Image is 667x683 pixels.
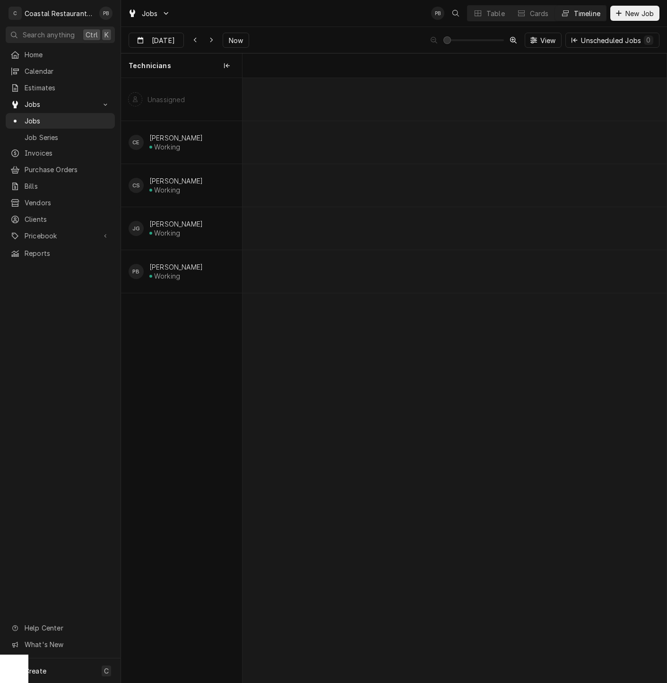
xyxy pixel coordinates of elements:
[25,99,96,109] span: Jobs
[25,83,110,93] span: Estimates
[129,178,144,193] div: CS
[129,33,184,48] button: [DATE]
[6,47,115,62] a: Home
[538,35,558,45] span: View
[25,667,46,675] span: Create
[142,9,158,18] span: Jobs
[25,181,110,191] span: Bills
[129,264,144,279] div: Phill Blush's Avatar
[448,6,463,21] button: Open search
[6,178,115,194] a: Bills
[25,165,110,175] span: Purchase Orders
[25,148,110,158] span: Invoices
[104,666,109,676] span: C
[147,96,185,104] div: Unassigned
[6,26,115,43] button: Search anythingCtrlK
[227,35,245,45] span: Now
[149,177,203,185] div: [PERSON_NAME]
[121,78,242,683] div: left
[6,228,115,244] a: Go to Pricebook
[149,263,203,271] div: [PERSON_NAME]
[149,220,203,228] div: [PERSON_NAME]
[6,96,115,112] a: Go to Jobs
[6,211,115,227] a: Clients
[23,30,75,40] span: Search anything
[25,116,110,126] span: Jobs
[25,50,110,60] span: Home
[431,7,444,20] div: PB
[6,245,115,261] a: Reports
[6,113,115,129] a: Jobs
[25,639,109,649] span: What's New
[565,33,659,48] button: Unscheduled Jobs0
[99,7,113,20] div: Phill Blush's Avatar
[25,248,110,258] span: Reports
[25,198,110,208] span: Vendors
[129,135,144,150] div: CE
[6,637,115,652] a: Go to What's New
[154,229,180,237] div: Working
[154,186,180,194] div: Working
[581,35,653,45] div: Unscheduled Jobs
[124,6,174,21] a: Go to Jobs
[129,135,144,150] div: Carlos Espin's Avatar
[129,221,144,236] div: JG
[6,80,115,96] a: Estimates
[129,178,144,193] div: Chris Sockriter's Avatar
[129,61,171,70] span: Technicians
[9,7,22,20] div: C
[25,66,110,76] span: Calendar
[99,7,113,20] div: PB
[25,623,109,633] span: Help Center
[624,9,656,18] span: New Job
[25,9,94,18] div: Coastal Restaurant Repair
[6,162,115,177] a: Purchase Orders
[25,231,96,241] span: Pricebook
[223,33,249,48] button: Now
[25,214,110,224] span: Clients
[530,9,549,18] div: Cards
[86,30,98,40] span: Ctrl
[525,33,562,48] button: View
[486,9,505,18] div: Table
[121,53,242,78] div: Technicians column. SPACE for context menu
[149,134,203,142] div: [PERSON_NAME]
[6,130,115,145] a: Job Series
[6,620,115,636] a: Go to Help Center
[574,9,600,18] div: Timeline
[6,195,115,210] a: Vendors
[154,143,180,151] div: Working
[129,221,144,236] div: James Gatton's Avatar
[25,132,110,142] span: Job Series
[6,145,115,161] a: Invoices
[6,63,115,79] a: Calendar
[129,264,144,279] div: PB
[431,7,444,20] div: Phill Blush's Avatar
[610,6,659,21] button: New Job
[154,272,180,280] div: Working
[104,30,109,40] span: K
[646,35,651,45] div: 0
